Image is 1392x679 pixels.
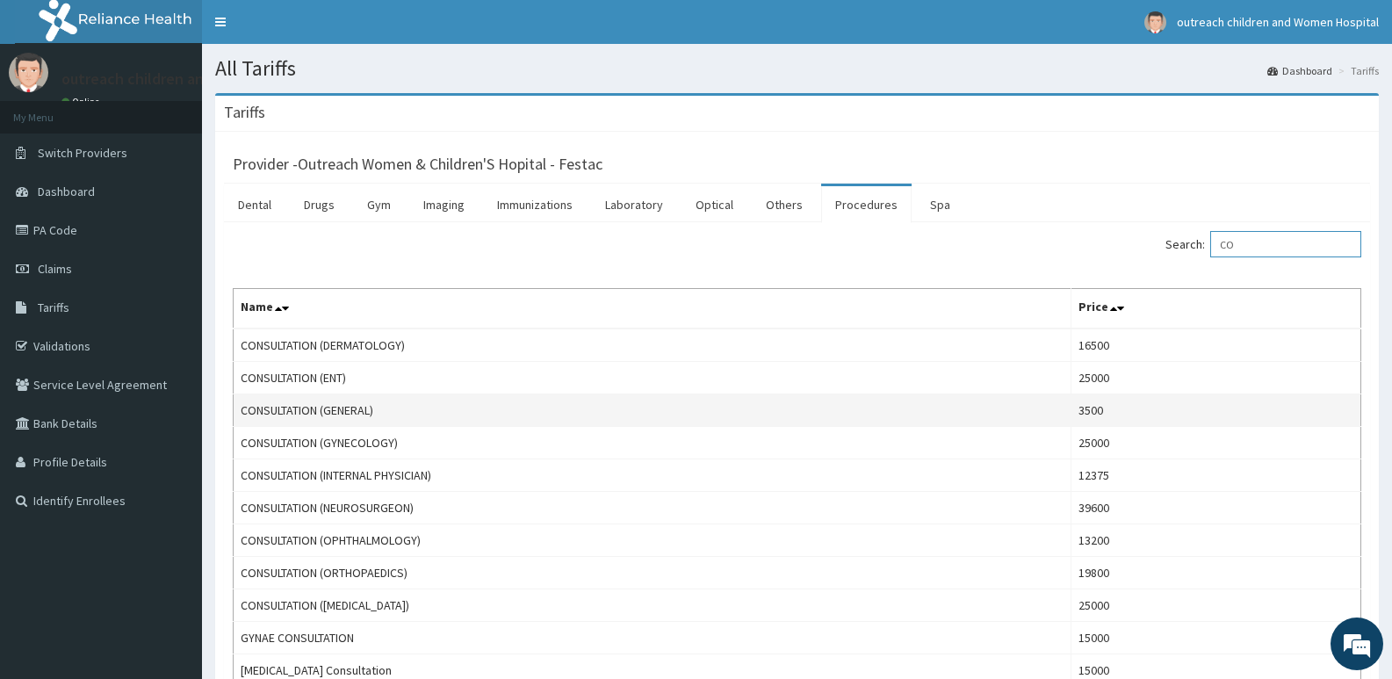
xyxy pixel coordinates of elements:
a: Immunizations [483,186,587,223]
th: Price [1071,289,1360,329]
a: Imaging [409,186,479,223]
td: CONSULTATION (ORTHOPAEDICS) [234,557,1071,589]
a: Procedures [821,186,912,223]
td: CONSULTATION (INTERNAL PHYSICIAN) [234,459,1071,492]
a: Dashboard [1267,63,1332,78]
td: 39600 [1071,492,1360,524]
td: CONSULTATION (GENERAL) [234,394,1071,427]
td: CONSULTATION (OPHTHALMOLOGY) [234,524,1071,557]
td: 25000 [1071,427,1360,459]
td: 19800 [1071,557,1360,589]
img: User Image [1144,11,1166,33]
span: outreach children and Women Hospital [1177,14,1379,30]
a: Gym [353,186,405,223]
td: CONSULTATION ([MEDICAL_DATA]) [234,589,1071,622]
div: Minimize live chat window [288,9,330,51]
span: Tariffs [38,300,69,315]
td: 13200 [1071,524,1360,557]
td: 25000 [1071,362,1360,394]
td: CONSULTATION (DERMATOLOGY) [234,329,1071,362]
a: Optical [682,186,747,223]
a: Drugs [290,186,349,223]
td: 25000 [1071,589,1360,622]
td: CONSULTATION (ENT) [234,362,1071,394]
img: d_794563401_company_1708531726252_794563401 [32,88,71,132]
td: 15000 [1071,622,1360,654]
img: User Image [9,53,48,92]
span: Dashboard [38,184,95,199]
input: Search: [1210,231,1361,257]
span: We're online! [102,221,242,399]
th: Name [234,289,1071,329]
p: outreach children and Women Hospital [61,71,328,87]
a: Laboratory [591,186,677,223]
h3: Tariffs [224,105,265,120]
a: Online [61,96,104,108]
span: Switch Providers [38,145,127,161]
td: CONSULTATION (GYNECOLOGY) [234,427,1071,459]
span: Claims [38,261,72,277]
label: Search: [1165,231,1361,257]
li: Tariffs [1334,63,1379,78]
td: CONSULTATION (NEUROSURGEON) [234,492,1071,524]
h3: Provider - Outreach Women & Children'S Hopital - Festac [233,156,602,172]
td: 16500 [1071,329,1360,362]
td: 3500 [1071,394,1360,427]
a: Others [752,186,817,223]
td: GYNAE CONSULTATION [234,622,1071,654]
h1: All Tariffs [215,57,1379,80]
div: Chat with us now [91,98,295,121]
a: Dental [224,186,285,223]
td: 12375 [1071,459,1360,492]
textarea: Type your message and hit 'Enter' [9,480,335,541]
a: Spa [916,186,964,223]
